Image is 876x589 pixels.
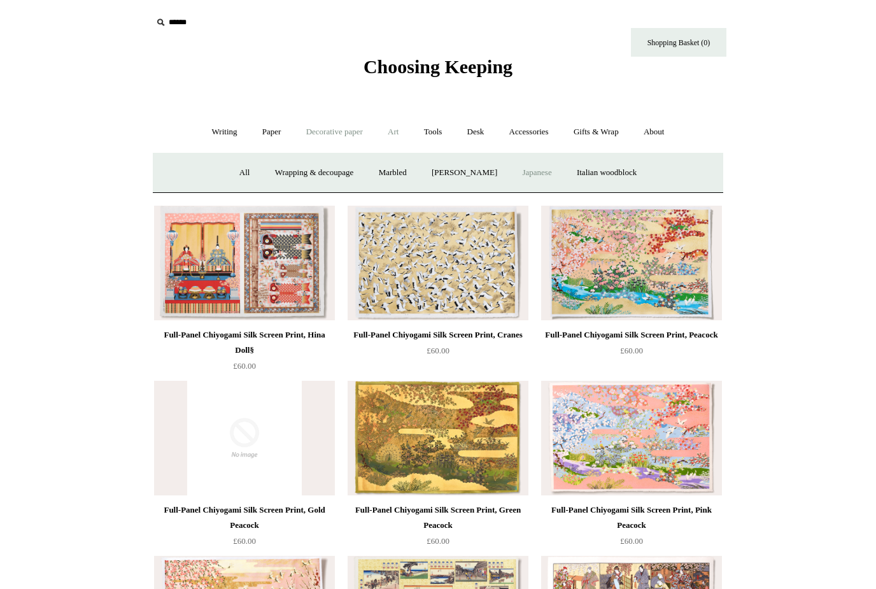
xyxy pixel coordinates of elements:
a: Shopping Basket (0) [631,28,726,57]
span: £60.00 [620,346,643,355]
img: no-image-2048-a2addb12_grande.gif [154,381,335,495]
a: Writing [201,115,249,149]
a: Full-Panel Chiyogami Silk Screen Print, Green Peacock £60.00 [348,502,528,555]
a: Accessories [498,115,560,149]
div: Full-Panel Chiyogami Silk Screen Print, Peacock [544,327,719,343]
a: Full-Panel Chiyogami Silk Screen Print, Pink Peacock Full-Panel Chiyogami Silk Screen Print, Pink... [541,381,722,495]
a: Full-Panel Chiyogami Silk Screen Print, Peacock Full-Panel Chiyogami Silk Screen Print, Peacock [541,206,722,320]
a: Art [376,115,410,149]
a: Wrapping & decoupage [264,156,365,190]
a: Full-Panel Chiyogami Silk Screen Print, Pink Peacock £60.00 [541,502,722,555]
a: Desk [456,115,496,149]
img: Full-Panel Chiyogami Silk Screen Print, Peacock [541,206,722,320]
div: Full-Panel Chiyogami Silk Screen Print, Hina Doll§ [157,327,332,358]
span: £60.00 [427,346,449,355]
a: Decorative paper [295,115,374,149]
span: £60.00 [233,536,256,546]
a: Full-Panel Chiyogami Silk Screen Print, Hina Doll§ Full-Panel Chiyogami Silk Screen Print, Hina D... [154,206,335,320]
img: Full-Panel Chiyogami Silk Screen Print, Hina Doll§ [154,206,335,320]
a: Full-Panel Chiyogami Silk Screen Print, Green Peacock Full-Panel Chiyogami Silk Screen Print, Gre... [348,381,528,495]
img: Full-Panel Chiyogami Silk Screen Print, Cranes [348,206,528,320]
img: Full-Panel Chiyogami Silk Screen Print, Pink Peacock [541,381,722,495]
span: £60.00 [233,361,256,371]
a: Japanese [511,156,563,190]
a: Choosing Keeping [364,66,512,75]
div: Full-Panel Chiyogami Silk Screen Print, Green Peacock [351,502,525,533]
a: Full-Panel Chiyogami Silk Screen Print, Peacock £60.00 [541,327,722,380]
a: [PERSON_NAME] [420,156,509,190]
a: Marbled [367,156,418,190]
a: Full-Panel Chiyogami Silk Screen Print, Hina Doll§ £60.00 [154,327,335,380]
div: Full-Panel Chiyogami Silk Screen Print, Cranes [351,327,525,343]
a: Tools [413,115,454,149]
div: Full-Panel Chiyogami Silk Screen Print, Gold Peacock [157,502,332,533]
a: About [632,115,676,149]
a: Italian woodblock [565,156,648,190]
a: Paper [251,115,293,149]
span: Choosing Keeping [364,56,512,77]
a: Full-Panel Chiyogami Silk Screen Print, Gold Peacock £60.00 [154,502,335,555]
span: £60.00 [620,536,643,546]
div: Full-Panel Chiyogami Silk Screen Print, Pink Peacock [544,502,719,533]
a: All [228,156,262,190]
a: Full-Panel Chiyogami Silk Screen Print, Cranes £60.00 [348,327,528,380]
a: Gifts & Wrap [562,115,630,149]
span: £60.00 [427,536,449,546]
img: Full-Panel Chiyogami Silk Screen Print, Green Peacock [348,381,528,495]
a: Full-Panel Chiyogami Silk Screen Print, Cranes Full-Panel Chiyogami Silk Screen Print, Cranes [348,206,528,320]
